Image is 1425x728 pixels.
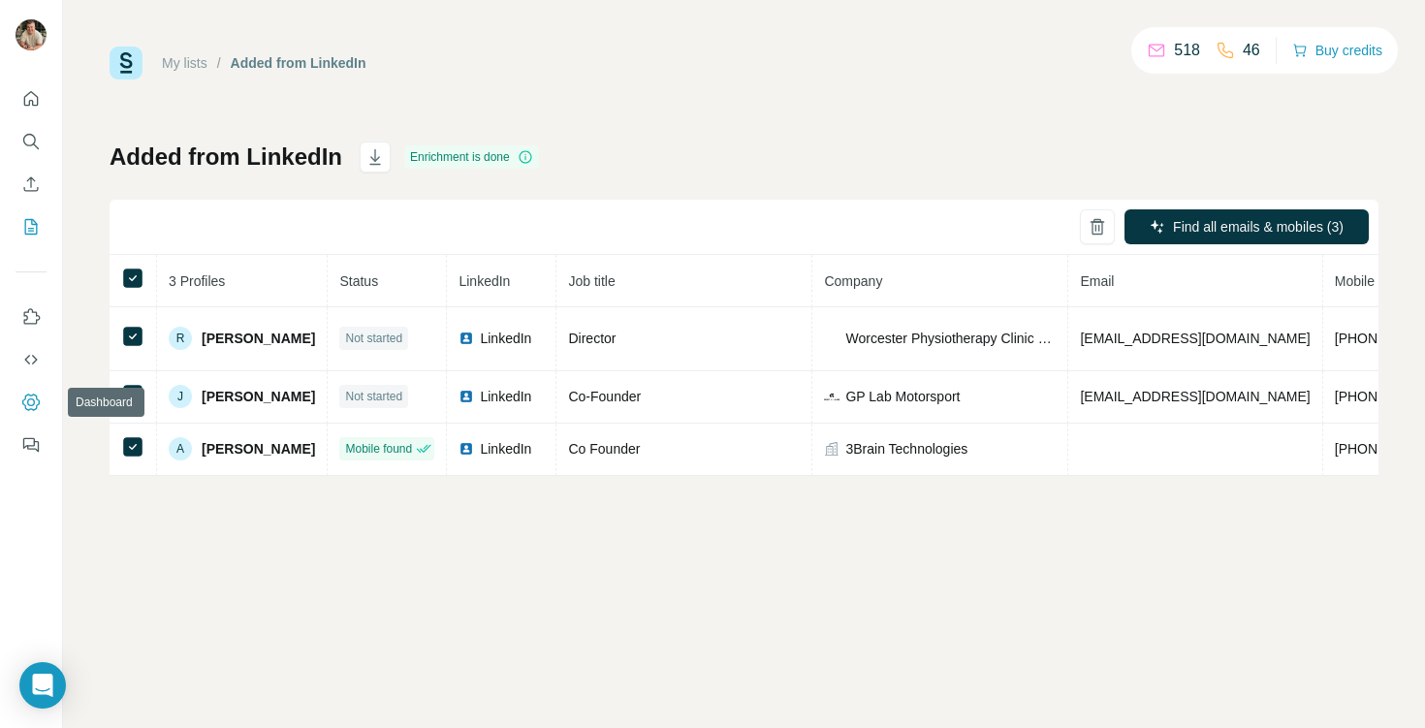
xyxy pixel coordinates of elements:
button: Dashboard [16,385,47,420]
div: J [169,385,192,408]
span: [PERSON_NAME] [202,439,315,459]
img: Avatar [16,19,47,50]
div: R [169,327,192,350]
img: LinkedIn logo [459,331,474,346]
span: Co Founder [568,441,640,457]
h1: Added from LinkedIn [110,142,342,173]
span: Co-Founder [568,389,641,404]
span: LinkedIn [480,439,531,459]
li: / [217,53,221,73]
img: company-logo [824,319,839,359]
span: [EMAIL_ADDRESS][DOMAIN_NAME] [1080,331,1310,346]
a: My lists [162,55,207,71]
div: Open Intercom Messenger [19,662,66,709]
img: Surfe Logo [110,47,142,79]
span: [PERSON_NAME] [202,329,315,348]
span: LinkedIn [480,329,531,348]
button: Feedback [16,427,47,462]
img: company-logo [824,394,839,401]
span: Job title [568,273,615,289]
div: Added from LinkedIn [231,53,366,73]
button: Find all emails & mobiles (3) [1124,209,1369,244]
button: Search [16,124,47,159]
button: Quick start [16,81,47,116]
span: Worcester Physiotherapy Clinic Limited [845,329,1056,348]
span: GP Lab Motorsport [845,387,960,406]
span: Mobile [1335,273,1375,289]
span: Mobile found [345,440,412,458]
button: My lists [16,209,47,244]
span: Company [824,273,882,289]
button: Buy credits [1292,37,1382,64]
span: LinkedIn [480,387,531,406]
p: 46 [1243,39,1260,62]
span: [PERSON_NAME] [202,387,315,406]
span: Find all emails & mobiles (3) [1173,217,1344,237]
img: LinkedIn logo [459,441,474,457]
span: Not started [345,330,402,347]
span: Status [339,273,378,289]
div: Enrichment is done [404,145,539,169]
span: [EMAIL_ADDRESS][DOMAIN_NAME] [1080,389,1310,404]
span: LinkedIn [459,273,510,289]
span: 3Brain Technologies [845,439,967,459]
div: A [169,437,192,460]
button: Enrich CSV [16,167,47,202]
p: 518 [1174,39,1200,62]
button: Use Surfe on LinkedIn [16,300,47,334]
span: Email [1080,273,1114,289]
span: Not started [345,388,402,405]
span: 3 Profiles [169,273,225,289]
img: LinkedIn logo [459,389,474,404]
span: Director [568,331,616,346]
button: Use Surfe API [16,342,47,377]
